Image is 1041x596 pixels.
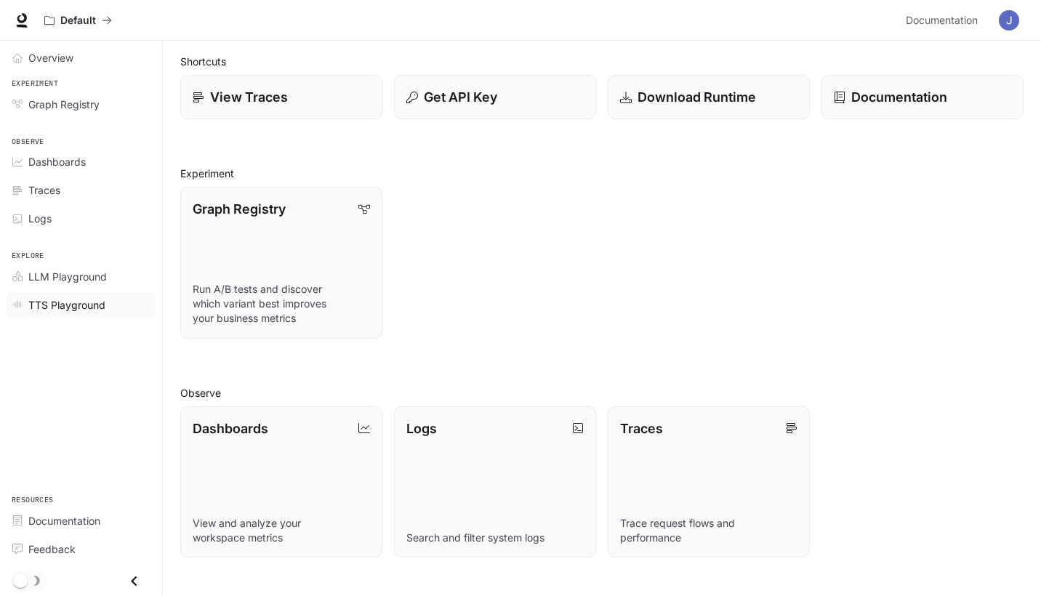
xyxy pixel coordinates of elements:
p: Logs [406,419,437,438]
a: TracesTrace request flows and performance [608,406,810,558]
span: Traces [28,182,60,198]
a: Documentation [821,75,1024,119]
span: TTS Playground [28,297,105,313]
a: TTS Playground [6,292,156,318]
h2: Shortcuts [180,54,1024,69]
p: View and analyze your workspace metrics [193,516,370,545]
h2: Observe [180,385,1024,400]
h2: Experiment [180,166,1024,181]
span: Graph Registry [28,97,100,112]
p: Traces [620,419,663,438]
p: Trace request flows and performance [620,516,797,545]
span: Documentation [28,513,100,528]
p: Search and filter system logs [406,531,584,545]
p: Dashboards [193,419,268,438]
a: LogsSearch and filter system logs [394,406,596,558]
span: Dark mode toggle [13,572,28,588]
button: Get API Key [394,75,596,119]
p: Get API Key [424,87,497,107]
a: View Traces [180,75,382,119]
a: LLM Playground [6,264,156,289]
button: All workspaces [38,6,118,35]
a: Download Runtime [608,75,810,119]
img: User avatar [999,10,1019,31]
p: Default [60,15,96,27]
span: LLM Playground [28,269,107,284]
p: Graph Registry [193,199,286,219]
a: Overview [6,45,156,71]
a: Feedback [6,536,156,562]
span: Dashboards [28,154,86,169]
a: Graph RegistryRun A/B tests and discover which variant best improves your business metrics [180,187,382,339]
a: Traces [6,177,156,203]
a: Logs [6,206,156,231]
a: Documentation [900,6,989,35]
p: View Traces [210,87,288,107]
button: Close drawer [118,566,150,596]
a: Documentation [6,508,156,533]
p: Download Runtime [638,87,756,107]
p: Documentation [851,87,947,107]
a: DashboardsView and analyze your workspace metrics [180,406,382,558]
span: Logs [28,211,52,226]
span: Feedback [28,541,76,557]
a: Dashboards [6,149,156,174]
p: Run A/B tests and discover which variant best improves your business metrics [193,282,370,326]
span: Overview [28,50,73,65]
a: Graph Registry [6,92,156,117]
button: User avatar [994,6,1024,35]
span: Documentation [906,12,978,30]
